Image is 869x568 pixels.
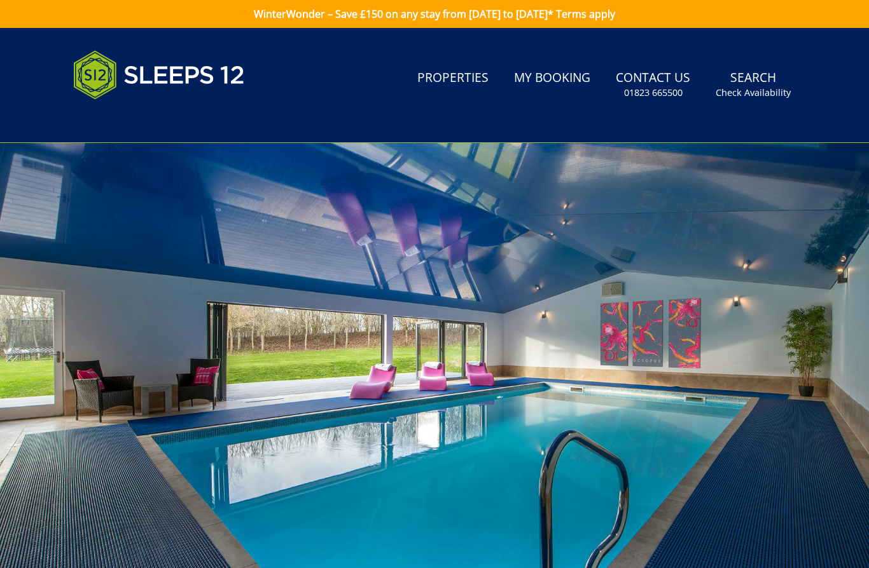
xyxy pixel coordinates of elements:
iframe: Customer reviews powered by Trustpilot [67,114,200,125]
img: Sleeps 12 [73,43,245,107]
small: 01823 665500 [624,86,683,99]
a: Properties [412,64,494,93]
a: Contact Us01823 665500 [611,64,695,105]
a: SearchCheck Availability [711,64,796,105]
small: Check Availability [716,86,791,99]
a: My Booking [509,64,595,93]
